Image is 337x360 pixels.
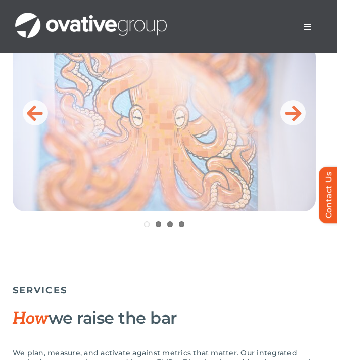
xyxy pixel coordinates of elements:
[156,221,161,227] a: 2
[13,285,324,296] h5: SERVICES
[13,309,49,328] span: How
[15,12,167,21] a: OG_Full_horizontal_WHT
[179,221,184,227] a: 4
[13,44,316,211] img: Home-Raise-the-Bar.jpeg
[144,221,150,227] a: 1
[294,17,322,37] nav: Menu
[13,308,324,328] h2: we raise the bar
[167,221,173,227] a: 3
